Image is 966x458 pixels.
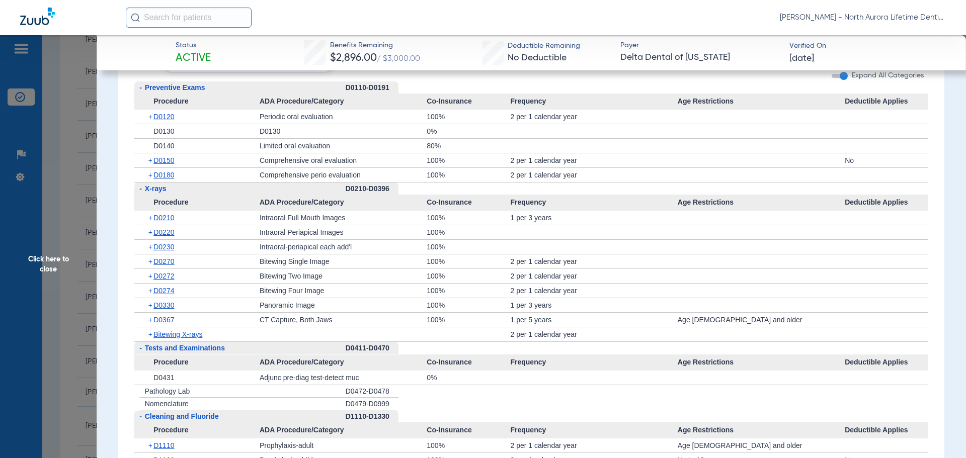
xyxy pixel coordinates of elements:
div: D0479-D0999 [346,398,398,410]
span: Verified On [789,41,950,51]
div: 1 per 5 years [510,313,677,327]
span: Co-Insurance [427,354,510,371]
div: 100% [427,168,510,182]
div: 100% [427,254,510,268]
span: Tests and Examinations [145,344,225,352]
span: Procedure [134,195,260,211]
div: 100% [427,313,510,327]
span: - [139,412,142,420]
span: ADA Procedure/Category [260,354,427,371]
div: Comprehensive perio evaluation [260,168,427,182]
div: Age [DEMOGRAPHIC_DATA] and older [678,313,845,327]
div: 100% [427,298,510,312]
div: Panoramic Image [260,298,427,312]
span: Procedure [134,94,260,110]
span: Procedure [134,354,260,371]
span: Deductible Remaining [508,41,580,51]
span: Frequency [510,195,677,211]
div: 2 per 1 calendar year [510,110,677,124]
span: Age Restrictions [678,94,845,110]
div: Limited oral evaluation [260,139,427,153]
span: + [148,240,154,254]
span: D0220 [153,228,174,236]
span: D1110 [153,441,174,449]
span: Payer [620,40,781,51]
span: + [148,327,154,341]
div: 100% [427,110,510,124]
span: D0272 [153,272,174,280]
span: Age Restrictions [678,195,845,211]
div: 0% [427,371,510,385]
div: 100% [427,438,510,452]
span: ADA Procedure/Category [260,195,427,211]
span: D0270 [153,257,174,265]
div: 100% [427,269,510,283]
div: 1 per 3 years [510,298,677,312]
span: Preventive Exams [145,83,205,91]
span: Frequency [510,422,677,438]
span: $2,896.00 [330,53,377,63]
span: Deductible Applies [845,422,928,438]
div: 80% [427,139,510,153]
span: - [139,344,142,352]
div: 2 per 1 calendar year [510,168,677,182]
div: Comprehensive oral evaluation [260,153,427,167]
span: Deductible Applies [845,195,928,211]
div: 2 per 1 calendar year [510,327,677,341]
div: 100% [427,153,510,167]
span: Status [176,40,211,51]
div: Intraoral Full Mouth Images [260,211,427,225]
div: 1 per 3 years [510,211,677,225]
span: D0130 [153,127,174,135]
span: + [148,153,154,167]
div: Adjunc pre-diag test-detect muc [260,371,427,385]
span: Age Restrictions [678,354,845,371]
div: 100% [427,284,510,298]
span: D0367 [153,316,174,324]
span: Pathology Lab [145,387,190,395]
span: + [148,211,154,225]
div: Intraoral Periapical Images [260,225,427,239]
div: 2 per 1 calendar year [510,254,677,268]
span: Nomenclature [145,400,189,408]
span: + [148,298,154,312]
div: CT Capture, Both Jaws [260,313,427,327]
div: 100% [427,225,510,239]
span: + [148,284,154,298]
span: Cleaning and Fluoride [145,412,219,420]
img: Search Icon [131,13,140,22]
span: D0150 [153,156,174,164]
span: D0180 [153,171,174,179]
div: No [845,153,928,167]
span: + [148,313,154,327]
span: D0230 [153,243,174,251]
span: D0120 [153,113,174,121]
span: Benefits Remaining [330,40,420,51]
span: Deductible Applies [845,354,928,371]
span: Deductible Applies [845,94,928,110]
div: Bitewing Single Image [260,254,427,268]
span: + [148,269,154,283]
div: D0130 [260,124,427,138]
div: 0% [427,124,510,138]
span: + [148,225,154,239]
span: ADA Procedure/Category [260,422,427,438]
div: Bitewing Four Image [260,284,427,298]
span: ADA Procedure/Category [260,94,427,110]
span: No Deductible [508,53,567,62]
span: + [148,438,154,452]
span: Procedure [134,422,260,438]
input: Search for patients [126,8,252,28]
div: 2 per 1 calendar year [510,153,677,167]
span: - [139,185,142,193]
span: Bitewing X-rays [153,330,202,338]
div: Prophylaxis-adult [260,438,427,452]
span: D0330 [153,301,174,309]
span: [DATE] [789,52,814,65]
div: 100% [427,211,510,225]
span: Co-Insurance [427,422,510,438]
div: Age [DEMOGRAPHIC_DATA] and older [678,438,845,452]
span: Co-Insurance [427,94,510,110]
span: Expand All Categories [852,72,924,79]
div: Periodic oral evaluation [260,110,427,124]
